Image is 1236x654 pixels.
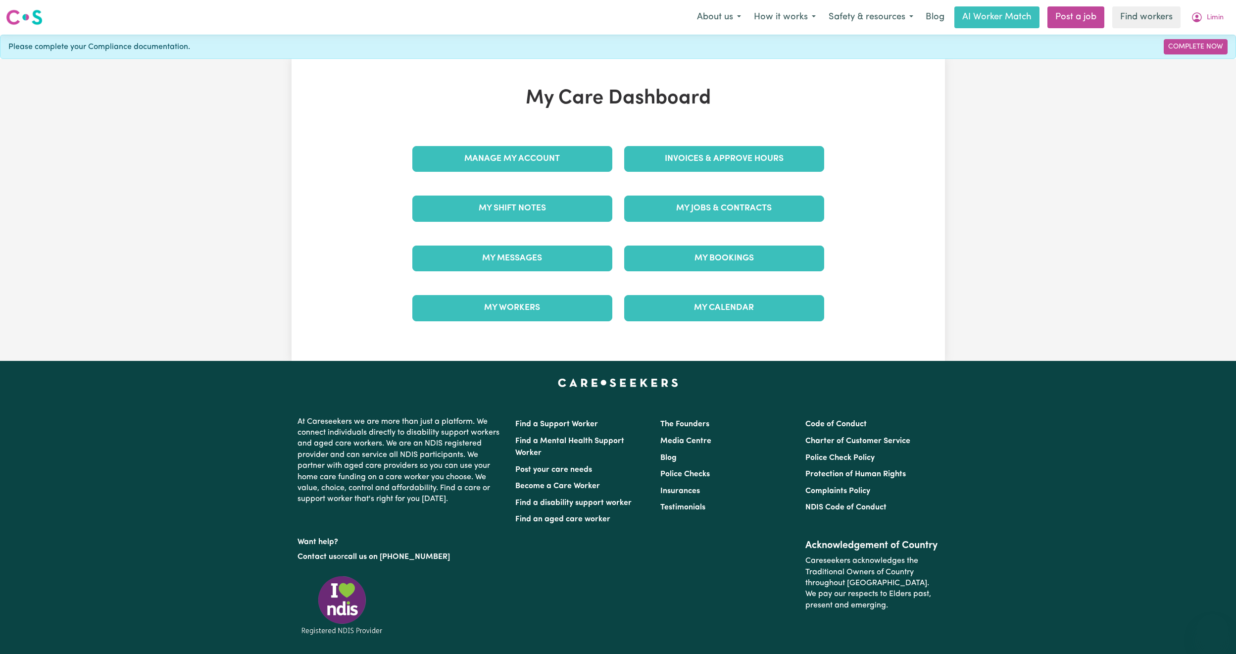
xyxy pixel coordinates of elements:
span: Limin [1207,12,1224,23]
a: call us on [PHONE_NUMBER] [344,553,450,561]
a: Complete Now [1164,39,1228,54]
a: Find a Support Worker [515,420,598,428]
a: Careseekers logo [6,6,43,29]
a: Blog [660,454,677,462]
a: Contact us [297,553,337,561]
button: My Account [1185,7,1230,28]
a: The Founders [660,420,709,428]
a: My Shift Notes [412,196,612,221]
a: Insurances [660,487,700,495]
h2: Acknowledgement of Country [805,540,939,552]
p: At Careseekers we are more than just a platform. We connect individuals directly to disability su... [297,412,503,509]
a: Police Check Policy [805,454,875,462]
button: Safety & resources [822,7,920,28]
a: AI Worker Match [954,6,1039,28]
img: Registered NDIS provider [297,574,387,636]
a: Police Checks [660,470,710,478]
img: Careseekers logo [6,8,43,26]
a: Manage My Account [412,146,612,172]
a: My Messages [412,246,612,271]
a: Testimonials [660,503,705,511]
a: Find an aged care worker [515,515,610,523]
a: Careseekers home page [558,379,678,387]
a: Protection of Human Rights [805,470,906,478]
p: Want help? [297,533,503,548]
p: or [297,548,503,566]
a: Find a Mental Health Support Worker [515,437,624,457]
a: My Bookings [624,246,824,271]
a: Become a Care Worker [515,482,600,490]
a: Find workers [1112,6,1181,28]
span: Please complete your Compliance documentation. [8,41,190,53]
button: About us [691,7,747,28]
a: NDIS Code of Conduct [805,503,887,511]
button: How it works [747,7,822,28]
p: Careseekers acknowledges the Traditional Owners of Country throughout [GEOGRAPHIC_DATA]. We pay o... [805,552,939,615]
a: Post your care needs [515,466,592,474]
a: Post a job [1047,6,1104,28]
a: Charter of Customer Service [805,437,910,445]
a: Invoices & Approve Hours [624,146,824,172]
a: Complaints Policy [805,487,870,495]
a: Find a disability support worker [515,499,632,507]
a: My Workers [412,295,612,321]
a: My Jobs & Contracts [624,196,824,221]
a: Media Centre [660,437,711,445]
a: Code of Conduct [805,420,867,428]
h1: My Care Dashboard [406,87,830,110]
iframe: Button to launch messaging window, conversation in progress [1196,614,1228,646]
a: My Calendar [624,295,824,321]
a: Blog [920,6,950,28]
